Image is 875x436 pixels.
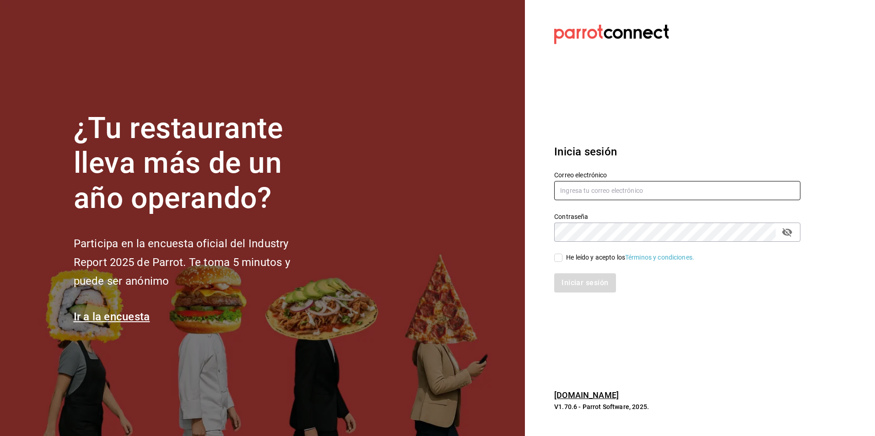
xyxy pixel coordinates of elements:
[554,171,800,178] label: Correo electrónico
[554,181,800,200] input: Ingresa tu correo electrónico
[74,111,321,216] h1: ¿Tu restaurante lleva más de un año operando?
[554,144,800,160] h3: Inicia sesión
[566,253,694,262] div: He leído y acepto los
[779,224,795,240] button: passwordField
[74,310,150,323] a: Ir a la encuesta
[74,234,321,290] h2: Participa en la encuesta oficial del Industry Report 2025 de Parrot. Te toma 5 minutos y puede se...
[554,402,800,411] p: V1.70.6 - Parrot Software, 2025.
[554,213,800,219] label: Contraseña
[625,254,694,261] a: Términos y condiciones.
[554,390,619,400] a: [DOMAIN_NAME]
